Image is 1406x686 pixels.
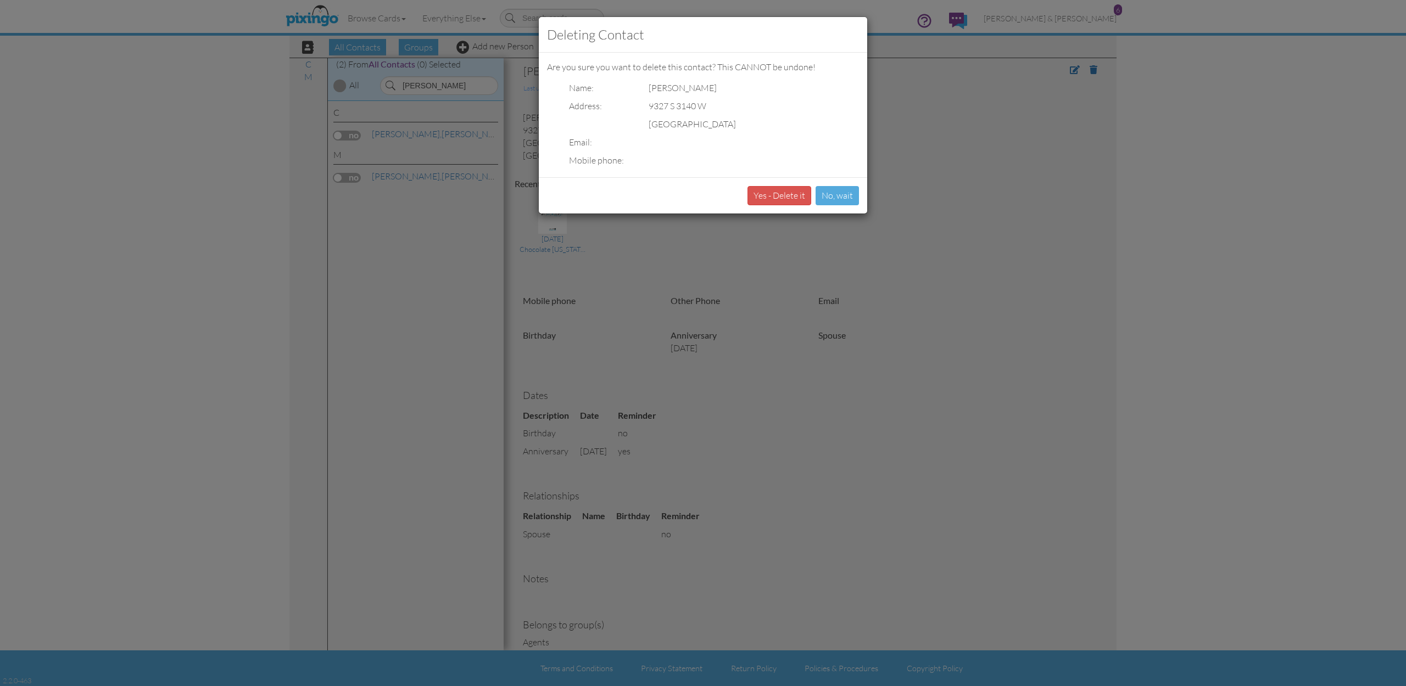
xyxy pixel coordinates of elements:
[547,151,627,170] td: Mobile phone:
[627,97,739,115] td: 9327 S 3140 W
[547,61,859,74] p: Are you sure you want to delete this contact? This CANNOT be undone!
[547,25,859,44] h3: Deleting Contact
[627,115,739,133] td: [GEOGRAPHIC_DATA]
[816,186,859,205] button: No, wait
[547,97,627,115] td: Address:
[547,79,627,97] td: Name:
[547,133,627,151] td: Email:
[627,79,739,97] td: [PERSON_NAME]
[747,186,811,205] button: Yes - Delete it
